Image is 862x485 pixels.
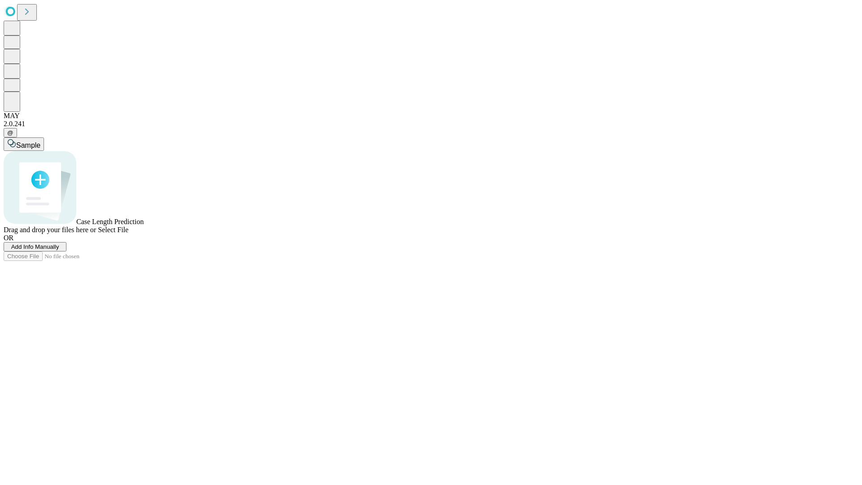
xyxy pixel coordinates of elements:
span: Drag and drop your files here or [4,226,96,234]
button: Sample [4,137,44,151]
div: MAY [4,112,858,120]
span: OR [4,234,13,242]
span: Case Length Prediction [76,218,144,225]
span: Add Info Manually [11,243,59,250]
span: Sample [16,141,40,149]
button: Add Info Manually [4,242,66,251]
span: @ [7,129,13,136]
span: Select File [98,226,128,234]
div: 2.0.241 [4,120,858,128]
button: @ [4,128,17,137]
